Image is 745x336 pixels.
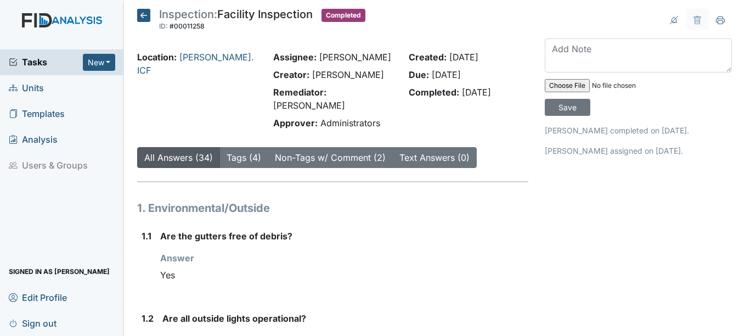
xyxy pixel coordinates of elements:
[144,152,213,163] a: All Answers (34)
[409,87,459,98] strong: Completed:
[545,125,732,136] p: [PERSON_NAME] completed on [DATE].
[83,54,116,71] button: New
[142,312,154,325] label: 1.2
[545,99,590,116] input: Save
[9,105,65,122] span: Templates
[392,147,477,168] button: Text Answers (0)
[9,55,83,69] a: Tasks
[462,87,491,98] span: [DATE]
[159,9,313,33] div: Facility Inspection
[160,229,292,243] label: Are the gutters free of debris?
[9,80,44,97] span: Units
[275,152,386,163] a: Non-Tags w/ Comment (2)
[273,52,317,63] strong: Assignee:
[399,152,470,163] a: Text Answers (0)
[9,263,110,280] span: Signed in as [PERSON_NAME]
[159,8,217,21] span: Inspection:
[268,147,393,168] button: Non-Tags w/ Comment (2)
[137,52,254,76] a: [PERSON_NAME]. ICF
[142,229,151,243] label: 1.1
[227,152,261,163] a: Tags (4)
[432,69,461,80] span: [DATE]
[273,117,318,128] strong: Approver:
[409,52,447,63] strong: Created:
[160,253,194,264] strong: Answer
[319,52,391,63] span: [PERSON_NAME]
[9,315,57,332] span: Sign out
[162,312,306,325] label: Are all outside lights operational?
[159,22,168,30] span: ID:
[137,147,220,168] button: All Answers (34)
[273,69,309,80] strong: Creator:
[312,69,384,80] span: [PERSON_NAME]
[320,117,380,128] span: Administrators
[137,200,528,216] h1: 1. Environmental/Outside
[170,22,205,30] span: #00011258
[219,147,268,168] button: Tags (4)
[160,265,528,285] div: Yes
[409,69,429,80] strong: Due:
[321,9,365,22] span: Completed
[9,289,67,306] span: Edit Profile
[449,52,478,63] span: [DATE]
[137,52,177,63] strong: Location:
[273,87,326,98] strong: Remediator:
[545,145,732,156] p: [PERSON_NAME] assigned on [DATE].
[273,100,345,111] span: [PERSON_NAME]
[9,131,58,148] span: Analysis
